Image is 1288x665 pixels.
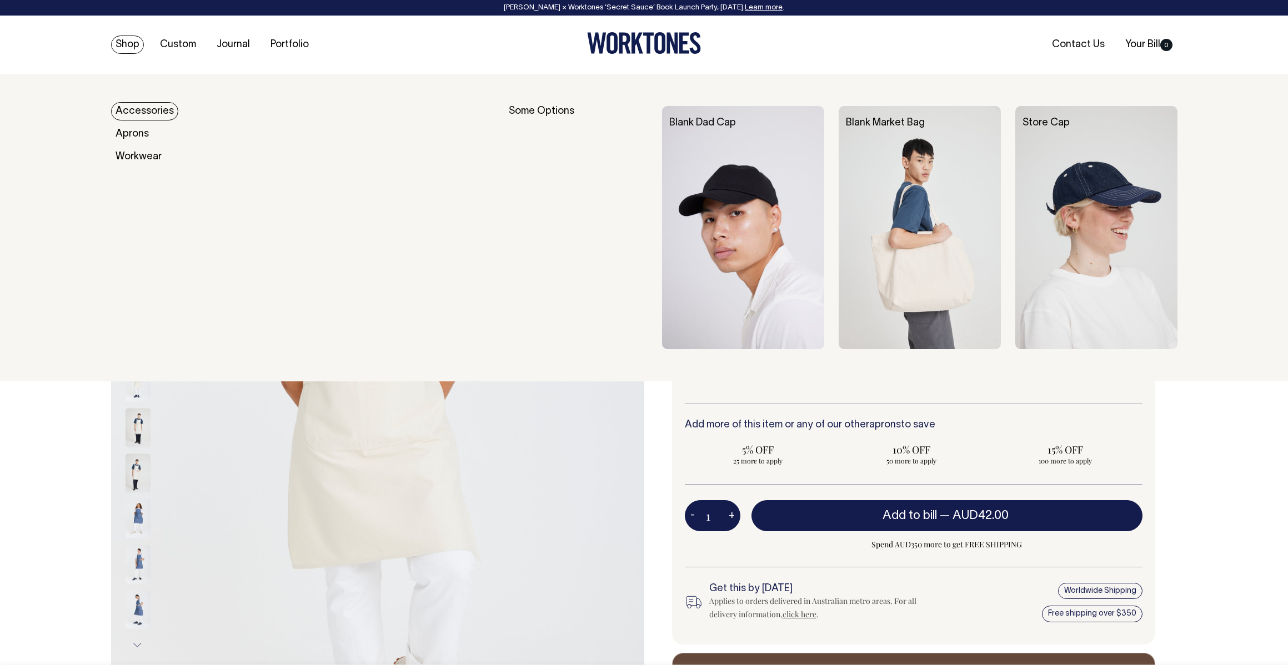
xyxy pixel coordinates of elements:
[111,102,178,120] a: Accessories
[11,4,1277,12] div: [PERSON_NAME] × Worktones ‘Secret Sauce’ Book Launch Party, [DATE]. .
[685,420,1142,431] h6: Add more of this item or any of our other to save
[690,456,826,465] span: 25 more to apply
[111,125,153,143] a: Aprons
[838,440,985,468] input: 10% OFF 50 more to apply
[846,118,925,128] a: Blank Market Bag
[126,591,151,629] img: blue/grey
[126,545,151,584] img: blue/grey
[998,443,1134,456] span: 15% OFF
[883,510,937,521] span: Add to bill
[723,505,740,527] button: +
[869,420,901,430] a: aprons
[953,510,1009,521] span: AUD42.00
[1023,118,1070,128] a: Store Cap
[844,456,980,465] span: 50 more to apply
[126,363,151,402] img: natural
[992,440,1139,468] input: 15% OFF 100 more to apply
[126,409,151,447] img: natural
[129,633,146,658] button: Next
[751,538,1142,551] span: Spend AUD350 more to get FREE SHIPPING
[709,583,935,595] h6: Get this by [DATE]
[111,148,166,166] a: Workwear
[709,595,935,621] div: Applies to orders delivered in Australian metro areas. For all delivery information, .
[509,106,648,349] div: Some Options
[662,106,824,349] img: Blank Dad Cap
[126,454,151,493] img: natural
[1015,106,1177,349] img: Store Cap
[690,443,826,456] span: 5% OFF
[844,443,980,456] span: 10% OFF
[1121,36,1177,54] a: Your Bill0
[126,500,151,538] img: blue/grey
[745,4,783,11] a: Learn more
[1160,39,1172,51] span: 0
[940,510,1011,521] span: —
[111,36,144,54] a: Shop
[156,36,201,54] a: Custom
[266,36,313,54] a: Portfolio
[783,609,816,619] a: click here
[998,456,1134,465] span: 100 more to apply
[212,36,254,54] a: Journal
[751,500,1142,531] button: Add to bill —AUD42.00
[1048,36,1109,54] a: Contact Us
[685,505,700,527] button: -
[685,440,832,468] input: 5% OFF 25 more to apply
[839,106,1001,349] img: Blank Market Bag
[669,118,736,128] a: Blank Dad Cap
